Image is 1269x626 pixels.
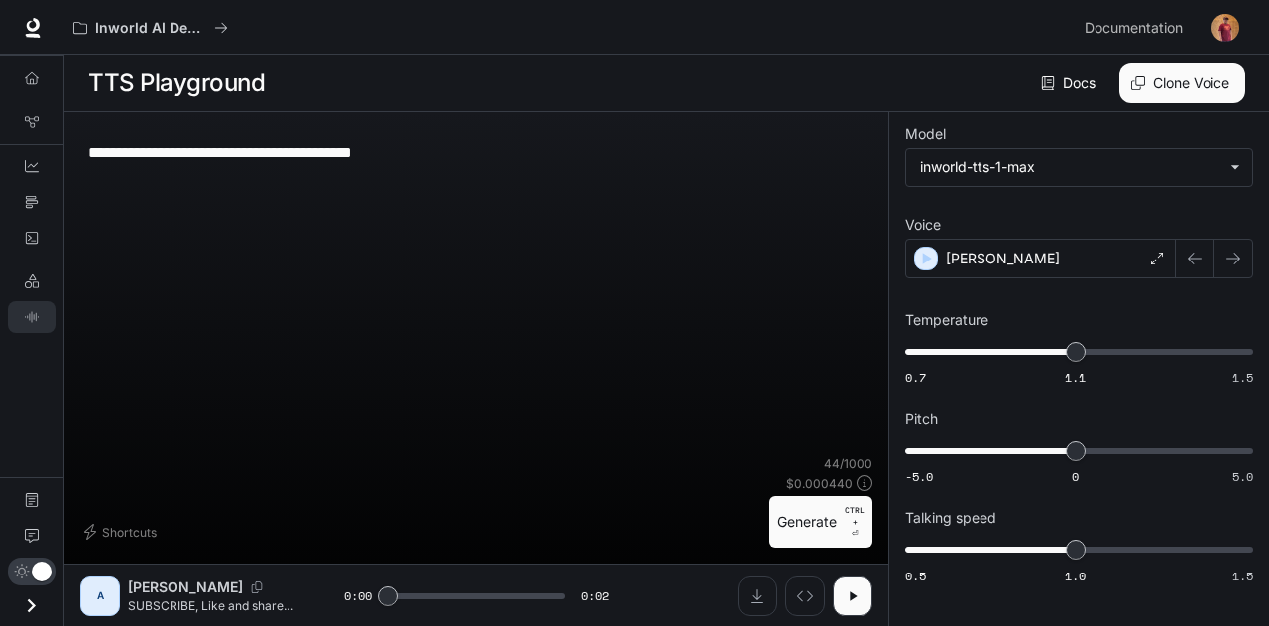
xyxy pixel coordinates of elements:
[32,560,52,581] span: Dark mode toggle
[8,484,56,516] a: Documentation
[1119,63,1245,103] button: Clone Voice
[1065,369,1086,386] span: 1.1
[769,496,872,548] button: GenerateCTRL +⏎
[905,568,926,584] span: 0.5
[905,127,946,141] p: Model
[84,580,116,612] div: A
[946,249,1060,268] p: [PERSON_NAME]
[581,586,609,606] span: 0:02
[8,301,56,333] a: TTS Playground
[905,469,933,485] span: -5.0
[905,313,988,327] p: Temperature
[88,63,265,103] h1: TTS Playground
[1072,469,1079,485] span: 0
[905,369,926,386] span: 0.7
[1232,568,1253,584] span: 1.5
[1211,14,1239,42] img: User avatar
[905,412,938,426] p: Pitch
[8,265,56,297] a: LLM Playground
[80,516,165,548] button: Shortcuts
[8,151,56,182] a: Dashboards
[8,106,56,138] a: Graph Registry
[1206,8,1245,48] button: User avatar
[1065,568,1086,584] span: 1.0
[1037,63,1103,103] a: Docs
[905,511,996,525] p: Talking speed
[920,157,1220,177] div: inworld-tts-1-max
[8,520,56,552] a: Feedback
[9,585,54,626] button: Open drawer
[128,597,296,614] p: SUBSCRIBE, Like and share for more videos
[95,20,206,37] p: Inworld AI Demos
[64,8,237,48] button: All workspaces
[1085,16,1183,41] span: Documentation
[785,576,825,616] button: Inspect
[243,581,271,593] button: Copy Voice ID
[344,586,372,606] span: 0:00
[8,222,56,254] a: Logs
[1232,469,1253,485] span: 5.0
[1232,369,1253,386] span: 1.5
[845,504,865,540] p: ⏎
[8,62,56,94] a: Overview
[128,577,243,597] p: [PERSON_NAME]
[738,576,777,616] button: Download audio
[1077,8,1198,48] a: Documentation
[906,149,1252,186] div: inworld-tts-1-max
[905,218,941,232] p: Voice
[8,186,56,218] a: Traces
[845,504,865,528] p: CTRL +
